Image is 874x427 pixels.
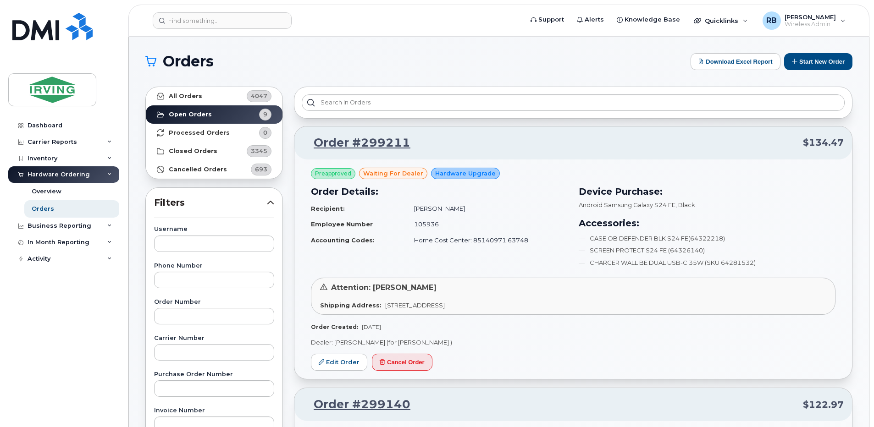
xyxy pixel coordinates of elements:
h3: Accessories: [579,216,835,230]
span: 693 [255,165,267,174]
a: Closed Orders3345 [146,142,282,160]
a: All Orders4047 [146,87,282,105]
span: Android Samsung Galaxy S24 FE [579,201,675,208]
span: 4047 [251,92,267,100]
strong: Recipient: [311,205,345,212]
span: Orders [163,55,214,68]
strong: Closed Orders [169,148,217,155]
a: Edit Order [311,354,367,371]
input: Search in orders [302,94,845,111]
h3: Device Purchase: [579,185,835,198]
span: $134.47 [803,136,844,149]
span: [DATE] [362,323,381,330]
span: Filters [154,196,267,209]
label: Carrier Number [154,335,274,341]
span: 3345 [251,147,267,155]
h3: Order Details: [311,185,568,198]
td: [PERSON_NAME] [406,201,568,217]
a: Cancelled Orders693 [146,160,282,179]
span: $122.97 [803,398,844,411]
span: Preapproved [315,170,351,178]
span: waiting for dealer [363,169,423,178]
strong: All Orders [169,93,202,100]
a: Open Orders9 [146,105,282,124]
strong: Accounting Codes: [311,236,375,244]
button: Start New Order [784,53,852,70]
p: Dealer: [PERSON_NAME] (for [PERSON_NAME] ) [311,338,835,347]
label: Purchase Order Number [154,372,274,378]
span: 0 [263,128,267,137]
li: CASE OB DEFENDER BLK S24 FE(64322218) [579,234,835,243]
button: Download Excel Report [691,53,780,70]
td: Home Cost Center: 85140971.63748 [406,232,568,248]
label: Order Number [154,299,274,305]
label: Invoice Number [154,408,274,414]
span: Attention: [PERSON_NAME] [331,283,437,292]
span: 9 [263,110,267,119]
strong: Processed Orders [169,129,230,137]
strong: Shipping Address: [320,301,382,309]
button: Cancel Order [372,354,432,371]
a: Processed Orders0 [146,124,282,142]
strong: Order Created: [311,323,358,330]
span: [STREET_ADDRESS] [385,301,445,309]
strong: Cancelled Orders [169,166,227,173]
a: Order #299140 [303,396,410,413]
li: SCREEN PROTECT S24 FE (64326140) [579,246,835,255]
label: Phone Number [154,263,274,269]
span: Hardware Upgrade [435,169,496,178]
a: Order #299211 [303,135,410,151]
label: Username [154,226,274,232]
strong: Employee Number [311,220,373,228]
li: CHARGER WALL BE DUAL USB-C 35W (SKU 64281532) [579,258,835,267]
td: 105936 [406,216,568,232]
span: , Black [675,201,695,208]
strong: Open Orders [169,111,212,118]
